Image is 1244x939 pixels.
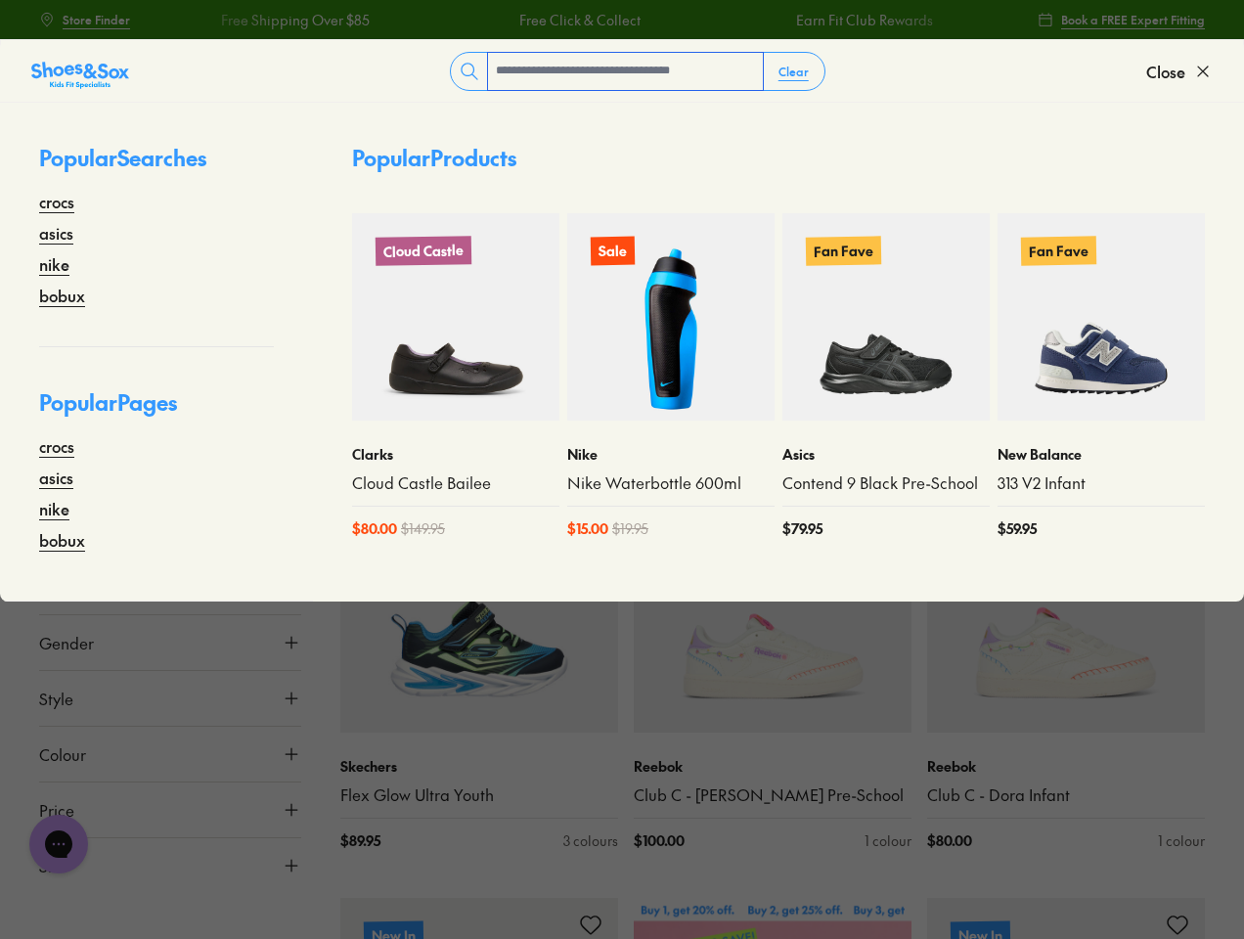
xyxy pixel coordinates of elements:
[634,830,685,851] span: $ 100.00
[1146,60,1185,83] span: Close
[1146,50,1213,93] button: Close
[39,466,73,489] a: asics
[567,518,608,539] span: $ 15.00
[782,213,990,421] a: Fan Fave
[340,756,618,777] p: Skechers
[998,472,1205,494] a: 313 V2 Infant
[998,444,1205,465] p: New Balance
[39,190,74,213] a: crocs
[352,518,397,539] span: $ 80.00
[376,236,471,266] p: Cloud Castle
[39,798,74,822] span: Price
[782,518,822,539] span: $ 79.95
[39,528,85,552] a: bobux
[39,284,85,307] a: bobux
[1061,11,1205,28] span: Book a FREE Expert Fitting
[612,518,648,539] span: $ 19.95
[352,472,559,494] a: Cloud Castle Bailee
[1158,830,1205,851] div: 1 colour
[865,830,911,851] div: 1 colour
[567,444,775,465] p: Nike
[39,142,274,190] p: Popular Searches
[1021,236,1096,265] p: Fan Fave
[567,213,775,421] a: Sale
[31,56,129,87] a: Shoes &amp; Sox
[352,444,559,465] p: Clarks
[39,615,301,670] button: Gender
[352,142,516,174] p: Popular Products
[563,830,618,851] div: 3 colours
[796,10,933,30] a: Earn Fit Club Rewards
[567,472,775,494] a: Nike Waterbottle 600ml
[998,213,1205,421] a: Fan Fave
[998,518,1037,539] span: $ 59.95
[39,497,69,520] a: nike
[39,782,301,837] button: Price
[927,830,972,851] span: $ 80.00
[39,742,86,766] span: Colour
[63,11,130,28] span: Store Finder
[634,756,911,777] p: Reebok
[39,727,301,782] button: Colour
[763,54,824,89] button: Clear
[782,472,990,494] a: Contend 9 Black Pre-School
[634,784,911,806] a: Club C - [PERSON_NAME] Pre-School
[1038,2,1205,37] a: Book a FREE Expert Fitting
[39,671,301,726] button: Style
[39,386,274,434] p: Popular Pages
[31,60,129,91] img: SNS_Logo_Responsive.svg
[39,631,94,654] span: Gender
[221,10,370,30] a: Free Shipping Over $85
[340,784,618,806] a: Flex Glow Ultra Youth
[39,687,73,710] span: Style
[782,444,990,465] p: Asics
[39,434,74,458] a: crocs
[927,784,1205,806] a: Club C - Dora Infant
[401,518,445,539] span: $ 149.95
[352,213,559,421] a: Cloud Castle
[591,237,635,266] p: Sale
[39,838,301,893] button: Size
[20,808,98,880] iframe: Gorgias live chat messenger
[340,830,380,851] span: $ 89.95
[39,221,73,245] a: asics
[806,236,881,265] p: Fan Fave
[39,252,69,276] a: nike
[927,756,1205,777] p: Reebok
[519,10,641,30] a: Free Click & Collect
[39,2,130,37] a: Store Finder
